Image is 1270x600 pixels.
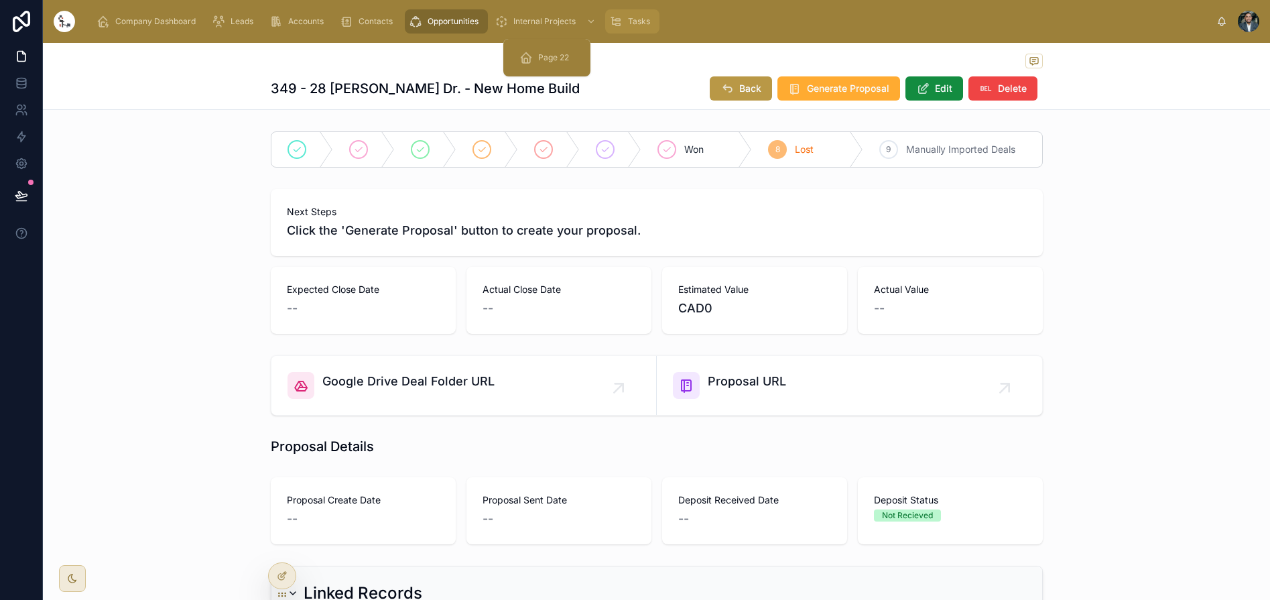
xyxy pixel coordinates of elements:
span: Deposit Status [874,493,1027,507]
span: Proposal URL [708,372,786,391]
span: 8 [775,144,780,155]
span: Deposit Received Date [678,493,831,507]
span: Click the 'Generate Proposal' button to create your proposal. [287,221,1027,240]
span: Lost [795,143,814,156]
span: Next Steps [287,205,1027,219]
a: Page 22 [511,46,582,70]
button: Delete [968,76,1037,101]
a: Internal Projects [491,9,602,34]
span: Proposal Sent Date [483,493,635,507]
button: Back [710,76,772,101]
div: Not Recieved [882,509,933,522]
span: Delete [998,82,1027,95]
span: Manually Imported Deals [906,143,1015,156]
span: Actual Close Date [483,283,635,296]
button: Generate Proposal [777,76,900,101]
a: Opportunities [405,9,488,34]
h1: Proposal Details [271,437,374,456]
img: App logo [54,11,75,32]
a: Tasks [605,9,659,34]
a: Company Dashboard [92,9,205,34]
span: Won [684,143,704,156]
span: Back [739,82,761,95]
span: Company Dashboard [115,16,196,27]
span: Proposal Create Date [287,493,440,507]
a: Leads [208,9,263,34]
a: Proposal URL [657,356,1042,415]
span: -- [483,299,493,318]
span: Internal Projects [513,16,576,27]
a: Contacts [336,9,402,34]
a: Accounts [265,9,333,34]
span: Google Drive Deal Folder URL [322,372,495,391]
span: CAD0 [678,299,831,318]
span: Estimated Value [678,283,831,296]
span: Leads [231,16,253,27]
span: Opportunities [428,16,479,27]
span: -- [287,299,298,318]
span: Expected Close Date [287,283,440,296]
span: -- [678,509,689,528]
span: Generate Proposal [807,82,889,95]
button: Edit [905,76,963,101]
a: Google Drive Deal Folder URL [271,356,657,415]
h1: 349 - 28 [PERSON_NAME] Dr. - New Home Build [271,79,580,98]
span: Page 22 [538,52,569,63]
span: Edit [935,82,952,95]
span: -- [483,509,493,528]
span: -- [287,509,298,528]
span: Actual Value [874,283,1027,296]
span: Tasks [628,16,650,27]
span: Accounts [288,16,324,27]
span: -- [874,299,885,318]
div: scrollable content [86,7,1216,36]
span: Contacts [359,16,393,27]
span: 9 [886,144,891,155]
